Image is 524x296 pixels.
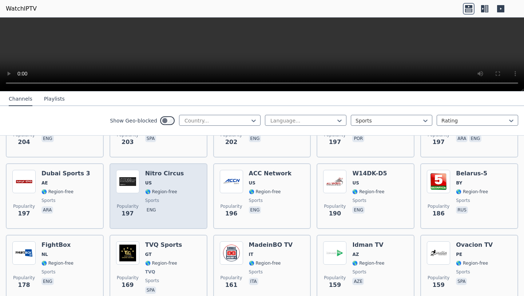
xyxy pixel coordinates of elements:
p: eng [249,206,261,214]
p: aze [352,278,364,285]
img: ACC Network [220,170,243,193]
img: W14DK-D5 [323,170,346,193]
span: sports [352,269,366,275]
p: eng [145,206,158,214]
a: WatchIPTV [6,4,37,13]
span: US [352,180,359,186]
h6: ACC Network [249,170,292,177]
p: eng [249,135,261,142]
span: 🌎 Region-free [145,260,177,266]
p: ita [249,278,258,285]
span: GT [145,252,152,257]
span: 🌎 Region-free [352,189,384,195]
p: rus [456,206,468,214]
h6: FightBox [41,241,74,249]
label: Show Geo-blocked [110,117,157,124]
h6: Dubai Sports 3 [41,170,90,177]
p: spa [145,287,156,294]
h6: W14DK-D5 [352,170,387,177]
span: 202 [225,138,237,147]
span: Popularity [13,275,35,281]
span: 197 [432,138,444,147]
img: Dubai Sports 3 [12,170,36,193]
span: Popularity [324,275,346,281]
span: 🌎 Region-free [41,260,74,266]
span: 178 [18,281,30,289]
span: Popularity [117,203,139,209]
span: sports [456,269,470,275]
span: 🌎 Region-free [352,260,384,266]
p: spa [456,278,467,285]
p: por [352,135,364,142]
p: eng [41,135,54,142]
span: IT [249,252,254,257]
span: 203 [122,138,134,147]
span: PE [456,252,462,257]
span: 190 [329,209,341,218]
span: 🌎 Region-free [456,189,488,195]
span: NL [41,252,48,257]
p: eng [469,135,481,142]
span: sports [41,198,55,203]
span: 169 [122,281,134,289]
span: 🌎 Region-free [41,189,74,195]
h6: Nitro Circus [145,170,184,177]
p: ara [456,135,468,142]
h6: Belarus-5 [456,170,488,177]
img: Ovacion TV [427,241,450,265]
span: Popularity [13,203,35,209]
img: MadeinBO TV [220,241,243,265]
span: 196 [225,209,237,218]
img: TVQ Sports [116,241,139,265]
h6: Idman TV [352,241,384,249]
span: sports [249,198,263,203]
span: sports [41,269,55,275]
span: BY [456,180,462,186]
span: Popularity [428,275,449,281]
span: Popularity [117,275,139,281]
span: 197 [122,209,134,218]
span: TVQ [145,269,155,275]
p: spa [145,135,156,142]
span: 186 [432,209,444,218]
span: 161 [225,281,237,289]
img: Nitro Circus [116,170,139,193]
h6: MadeinBO TV [249,241,293,249]
span: Popularity [221,275,242,281]
span: 197 [329,138,341,147]
img: Idman TV [323,241,346,265]
span: US [145,180,152,186]
span: sports [352,198,366,203]
span: AZ [352,252,359,257]
span: 🌎 Region-free [249,260,281,266]
span: 197 [18,209,30,218]
span: 🌎 Region-free [456,260,488,266]
button: Channels [9,92,32,106]
span: Popularity [324,203,346,209]
span: sports [145,198,159,203]
p: ara [41,206,53,214]
span: sports [145,278,159,284]
span: Popularity [221,203,242,209]
span: 🌎 Region-free [249,189,281,195]
img: Belarus-5 [427,170,450,193]
span: 159 [329,281,341,289]
span: sports [456,198,470,203]
span: Popularity [428,203,449,209]
img: FightBox [12,241,36,265]
h6: TVQ Sports [145,241,182,249]
span: 204 [18,138,30,147]
span: AE [41,180,48,186]
span: US [249,180,255,186]
span: 159 [432,281,444,289]
span: 🌎 Region-free [145,189,177,195]
button: Playlists [44,92,65,106]
span: sports [249,269,263,275]
p: eng [352,206,365,214]
p: eng [41,278,54,285]
h6: Ovacion TV [456,241,493,249]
